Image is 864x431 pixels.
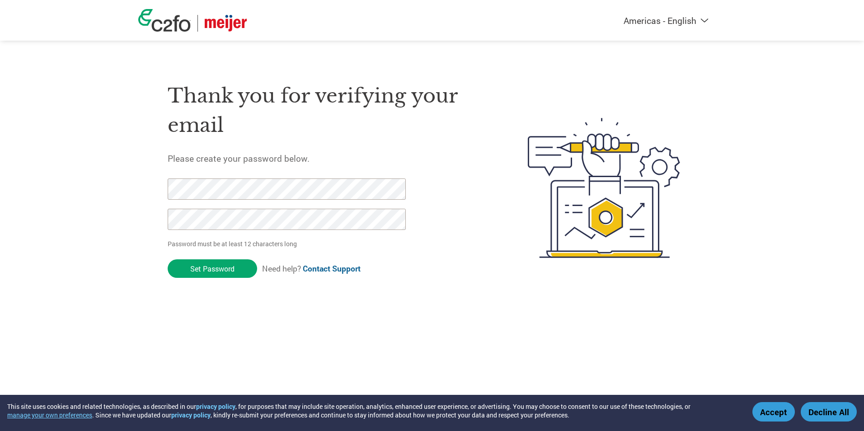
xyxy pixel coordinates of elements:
[168,153,485,164] h5: Please create your password below.
[752,402,795,422] button: Accept
[801,402,857,422] button: Decline All
[168,81,485,140] h1: Thank you for verifying your email
[7,411,92,419] button: manage your own preferences
[512,68,697,308] img: create-password
[303,263,361,274] a: Contact Support
[262,263,361,274] span: Need help?
[138,9,191,32] img: c2fo logo
[205,15,247,32] img: Meijer
[168,259,257,278] input: Set Password
[171,411,211,419] a: privacy policy
[168,239,409,248] p: Password must be at least 12 characters long
[7,402,739,419] div: This site uses cookies and related technologies, as described in our , for purposes that may incl...
[196,402,235,411] a: privacy policy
